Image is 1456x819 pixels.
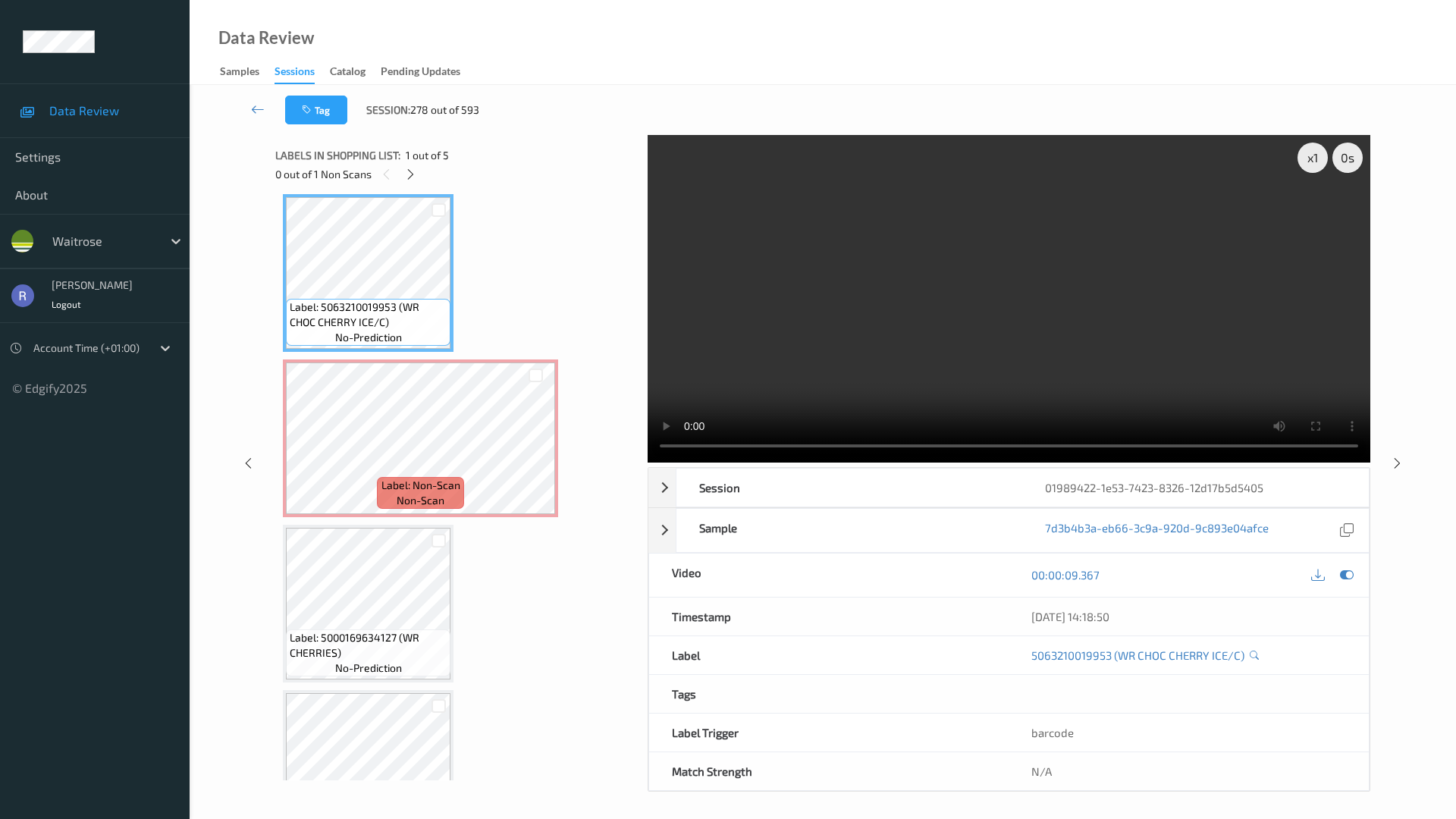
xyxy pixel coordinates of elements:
[290,300,447,330] span: Label: 5063210019953 (WR CHOC CHERRY ICE/C)
[1009,752,1369,790] div: N/A
[290,630,447,661] span: Label: 5000169634127 (WR CHERRIES)
[275,64,315,84] div: Sessions
[1031,609,1346,624] div: [DATE] 14:18:50
[275,148,400,163] span: Labels in shopping list:
[275,165,637,184] div: 0 out of 1 Non Scans
[649,714,1009,752] div: Label Trigger
[366,102,410,118] span: Session:
[676,469,1023,507] div: Session
[220,64,259,83] div: Samples
[275,61,330,84] a: Sessions
[410,102,479,118] span: 278 out of 593
[649,752,1009,790] div: Match Strength
[381,64,460,83] div: Pending Updates
[648,468,1370,507] div: Session01989422-1e53-7423-8326-12d17b5d5405
[1022,469,1369,507] div: 01989422-1e53-7423-8326-12d17b5d5405
[330,64,366,83] div: Catalog
[1298,143,1328,173] div: x 1
[1009,714,1369,752] div: barcode
[1031,648,1244,663] a: 5063210019953 (WR CHOC CHERRY ICE/C)
[335,661,402,676] span: no-prediction
[1031,567,1100,582] a: 00:00:09.367
[406,148,449,163] span: 1 out of 5
[330,61,381,83] a: Catalog
[648,508,1370,553] div: Sample7d3b4b3a-eb66-3c9a-920d-9c893e04afce
[381,61,475,83] a: Pending Updates
[335,330,402,345] span: no-prediction
[676,509,1023,552] div: Sample
[285,96,347,124] button: Tag
[649,554,1009,597] div: Video
[1332,143,1363,173] div: 0 s
[649,675,1009,713] div: Tags
[649,636,1009,674] div: Label
[381,478,460,493] span: Label: Non-Scan
[1045,520,1269,541] a: 7d3b4b3a-eb66-3c9a-920d-9c893e04afce
[649,598,1009,635] div: Timestamp
[220,61,275,83] a: Samples
[218,30,314,45] div: Data Review
[397,493,444,508] span: non-scan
